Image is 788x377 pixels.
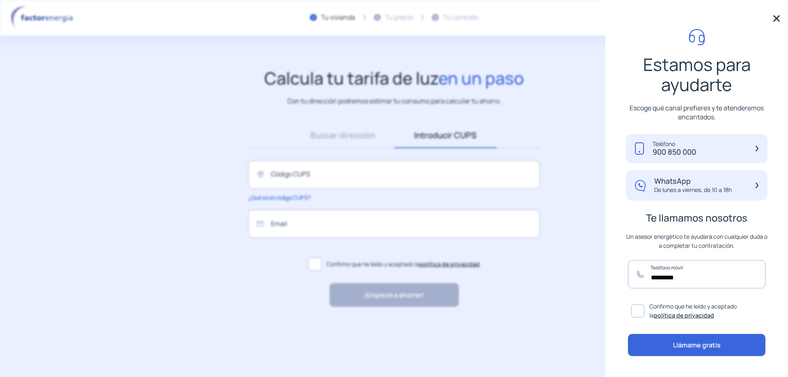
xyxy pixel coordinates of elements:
[326,260,480,269] span: Confirmo que he leído y aceptado la
[264,68,524,88] h1: Calcula tu tarifa de luz
[654,186,732,194] p: De lunes a viernes, de 10 a 18h
[394,123,497,148] a: Introducir CUPS
[443,12,478,23] div: Tu contrato
[689,29,705,46] img: call-headphone.svg
[653,141,696,148] p: Teléfono
[626,213,767,222] p: Te llamamos nosotros
[287,96,501,106] p: Con tu dirección podremos estimar tu consumo para calcular tu ahorro.
[626,232,767,250] p: Un asesor energético te ayudará con cualquier duda o a completar tu contratación.
[649,302,762,320] span: Confirmo que he leído y aceptado la
[654,311,714,319] a: política de privacidad
[291,123,394,148] a: Buscar dirección
[385,12,413,23] div: Tu precio
[654,177,732,186] p: WhatsApp
[628,334,765,356] button: Llámame gratis
[626,103,767,121] p: Escoge qué canal prefieres y te atenderemos encantados.
[626,55,767,94] p: Estamos para ayudarte
[248,194,310,201] span: ¿Qué es el código CUPS?
[653,148,696,157] p: 900 850 000
[8,6,78,30] img: logo factor
[438,66,524,89] span: en un paso
[321,12,355,23] div: Tu vivienda
[419,260,480,268] a: política de privacidad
